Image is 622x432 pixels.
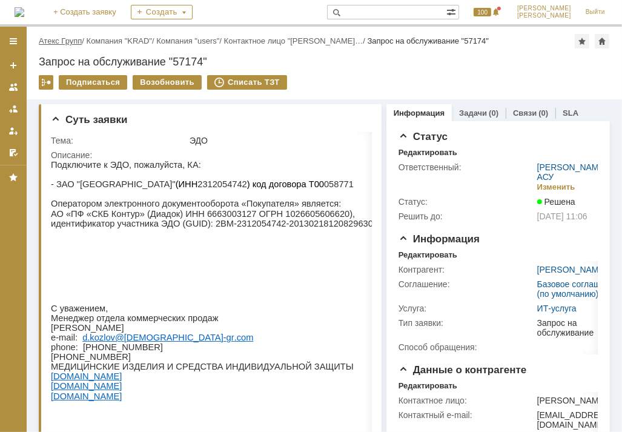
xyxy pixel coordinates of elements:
img: logo [15,7,24,17]
span: Статус [399,131,448,142]
div: Услуга: [399,304,535,313]
div: Работа с массовостью [39,75,53,90]
span: . [184,173,186,182]
a: Заявки на командах [4,78,23,97]
span: kozlov [39,173,64,182]
div: Контактное лицо: [399,396,535,405]
a: Задачи [459,108,487,118]
div: [PERSON_NAME] [537,396,616,405]
div: / [156,36,223,45]
div: Решить до: [399,211,535,221]
div: / [87,36,157,45]
div: Редактировать [399,148,457,158]
div: Добавить в избранное [575,34,589,48]
span: com [186,173,203,182]
a: Информация [394,108,445,118]
div: Редактировать [399,250,457,260]
span: Расширенный поиск [446,5,458,17]
div: / [537,162,609,182]
span: Данные о контрагенте [399,364,527,376]
span: . [36,173,39,182]
div: Создать [131,5,193,19]
a: Заявки в моей ответственности [4,99,23,119]
a: Контактное лицо "[PERSON_NAME]… [224,36,363,45]
div: Соглашение: [399,279,535,289]
span: @ [64,173,73,182]
a: Атекс Групп [39,36,82,45]
div: (0) [489,108,498,118]
span: : [24,173,27,182]
span: Информация [399,233,480,245]
div: Тип заявки: [399,318,535,328]
span: (ИНН [125,19,147,29]
div: Статус: [399,197,535,207]
div: Запрос на обслуживание "57174" [39,56,610,68]
div: Запрос на обслуживание "57174" [368,36,489,45]
span: Решена [537,197,575,207]
div: Способ обращения: [399,342,535,352]
span: [PERSON_NAME] [517,12,571,19]
a: АСУ [537,172,554,182]
a: Перейти на домашнюю страницу [15,7,24,17]
span: - [5,173,8,182]
a: Компания "users" [156,36,219,45]
a: ИТ-услуга [537,304,577,313]
span: mail [8,173,24,182]
a: Создать заявку [4,56,23,75]
div: Тема: [51,136,187,145]
div: Сделать домашней страницей [595,34,609,48]
a: d.kozlov@[DEMOGRAPHIC_DATA]-gr.com [31,173,202,182]
div: (0) [538,108,548,118]
a: Компания "KRAD" [87,36,152,45]
a: [PERSON_NAME] [537,265,607,274]
a: Базовое соглашение (по умолчанию) [537,279,620,299]
div: Контактный e-mail: [399,410,535,420]
div: ЭДО [190,136,472,145]
span: - [173,173,176,182]
span: [DEMOGRAPHIC_DATA] [73,173,173,182]
div: / [39,36,87,45]
a: Мои согласования [4,143,23,162]
span: 100 [474,8,491,16]
div: Редактировать [399,381,457,391]
span: [PERSON_NAME] [517,5,571,12]
span: ) код договора Т00 [196,19,273,29]
div: / [224,36,368,45]
a: [PERSON_NAME] [537,162,607,172]
div: Описание: [51,150,475,160]
span: gr [176,173,184,182]
span: d [31,173,36,182]
a: Мои заявки [4,121,23,141]
a: SLA [563,108,578,118]
div: Контрагент: [399,265,535,274]
div: Ответственный: [399,162,535,172]
span: [DATE] 11:06 [537,211,587,221]
a: Связи [513,108,537,118]
span: Суть заявки [51,114,127,125]
div: [EMAIL_ADDRESS][DOMAIN_NAME] [537,410,616,430]
div: Изменить [537,182,575,192]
